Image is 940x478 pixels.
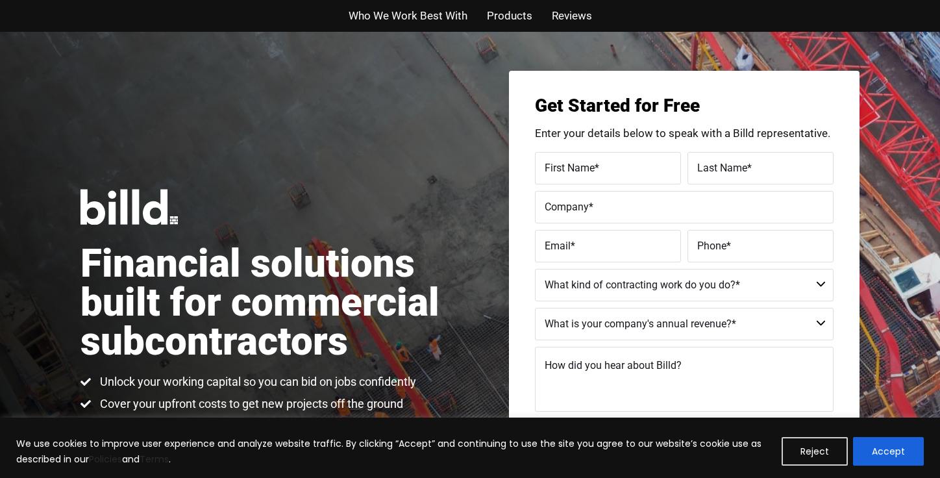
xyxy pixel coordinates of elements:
span: First Name [545,161,595,173]
a: Reviews [552,6,592,25]
a: Products [487,6,532,25]
p: We use cookies to improve user experience and analyze website traffic. By clicking “Accept” and c... [16,436,772,467]
span: Cover your upfront costs to get new projects off the ground [97,396,403,412]
span: Email [545,239,571,251]
button: Accept [853,437,924,466]
a: Policies [89,453,122,466]
h1: Financial solutions built for commercial subcontractors [80,244,470,361]
a: Who We Work Best With [349,6,467,25]
a: Terms [140,453,169,466]
span: Unlock your working capital so you can bid on jobs confidently [97,374,416,390]
p: Enter your details below to speak with a Billd representative. [535,128,834,139]
span: Phone [697,239,726,251]
h3: Get Started for Free [535,97,834,115]
span: Last Name [697,161,747,173]
button: Reject [782,437,848,466]
span: Company [545,200,589,212]
span: How did you hear about Billd? [545,359,682,371]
